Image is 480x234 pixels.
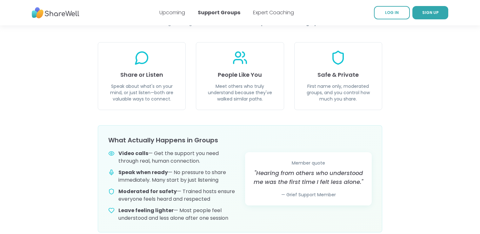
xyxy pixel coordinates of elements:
strong: Video calls [118,150,148,157]
a: Support Groups [198,9,240,16]
a: Expert Coaching [253,9,294,16]
h3: What Actually Happens in Groups [108,136,235,145]
blockquote: "Hearing from others who understood me was the first time I felt less alone." [253,169,364,186]
h3: Safe & Private [302,70,374,79]
h3: Share or Listen [106,70,178,79]
p: First name only, moderated groups, and you control how much you share. [302,83,374,102]
h3: People Like You [204,70,276,79]
p: Meet others who truly understand because they've walked similar paths. [204,83,276,102]
div: — Grief Support Member [253,192,364,198]
p: Speak about what's on your mind, or just listen—both are valuable ways to connect. [106,83,178,102]
a: SIGN UP [412,6,448,19]
a: Upcoming [159,9,185,16]
div: — Most people feel understood and less alone after one session [118,207,235,222]
div: — Trained hosts ensure everyone feels heard and respected [118,188,235,203]
strong: Moderated for safety [118,188,177,195]
a: LOG IN [374,6,410,19]
span: LOG IN [385,10,399,15]
div: Member quote [253,160,364,166]
span: SIGN UP [422,10,439,15]
div: — No pressure to share immediately. Many start by just listening [118,169,235,184]
img: ShareWell Nav Logo [32,4,79,22]
strong: Speak when ready [118,169,168,176]
strong: Leave feeling lighter [118,207,174,214]
div: — Get the support you need through real, human connection. [118,150,235,165]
